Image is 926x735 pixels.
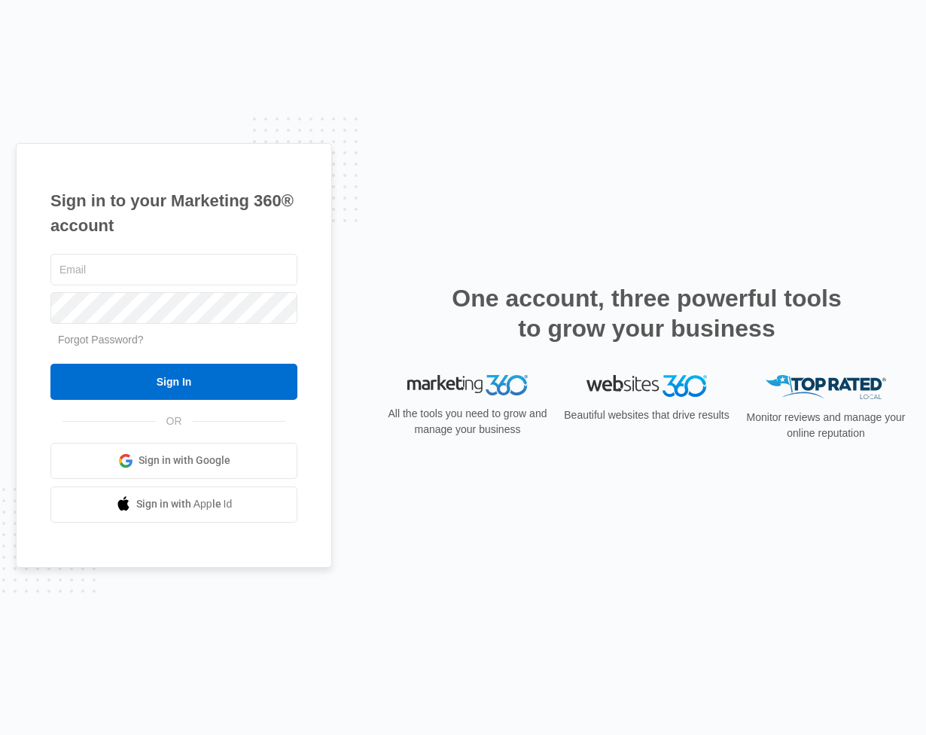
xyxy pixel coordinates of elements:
[562,407,731,423] p: Beautiful websites that drive results
[50,254,297,285] input: Email
[383,406,552,438] p: All the tools you need to grow and manage your business
[447,283,846,343] h2: One account, three powerful tools to grow your business
[50,188,297,238] h1: Sign in to your Marketing 360® account
[742,410,910,441] p: Monitor reviews and manage your online reputation
[58,334,144,346] a: Forgot Password?
[136,496,233,512] span: Sign in with Apple Id
[50,364,297,400] input: Sign In
[766,375,886,400] img: Top Rated Local
[407,375,528,396] img: Marketing 360
[139,453,230,468] span: Sign in with Google
[50,443,297,479] a: Sign in with Google
[586,375,707,397] img: Websites 360
[156,413,193,429] span: OR
[50,486,297,523] a: Sign in with Apple Id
